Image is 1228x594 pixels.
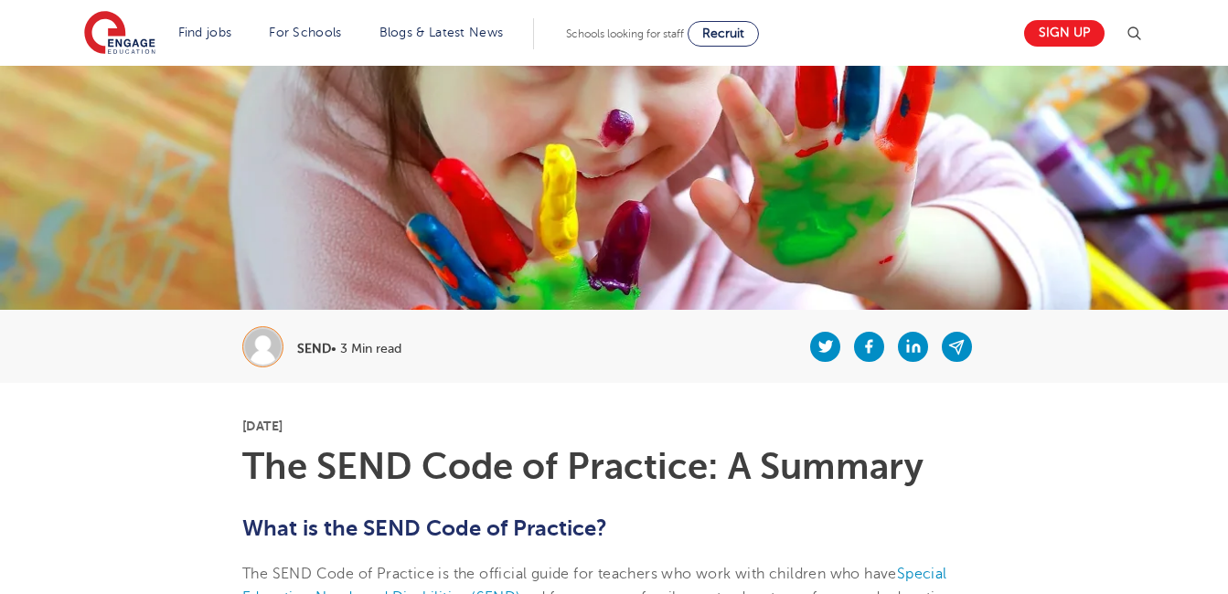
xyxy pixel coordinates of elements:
[1024,20,1105,47] a: Sign up
[297,342,331,355] b: SEND
[242,449,986,485] h1: The SEND Code of Practice: A Summary
[379,26,504,39] a: Blogs & Latest News
[178,26,232,39] a: Find jobs
[84,11,155,57] img: Engage Education
[702,27,744,40] span: Recruit
[688,21,759,47] a: Recruit
[242,419,986,432] p: [DATE]
[269,26,341,39] a: For Schools
[297,343,401,355] p: • 3 Min read
[566,27,684,40] span: Schools looking for staff
[242,513,986,544] h2: What is the SEND Code of Practice?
